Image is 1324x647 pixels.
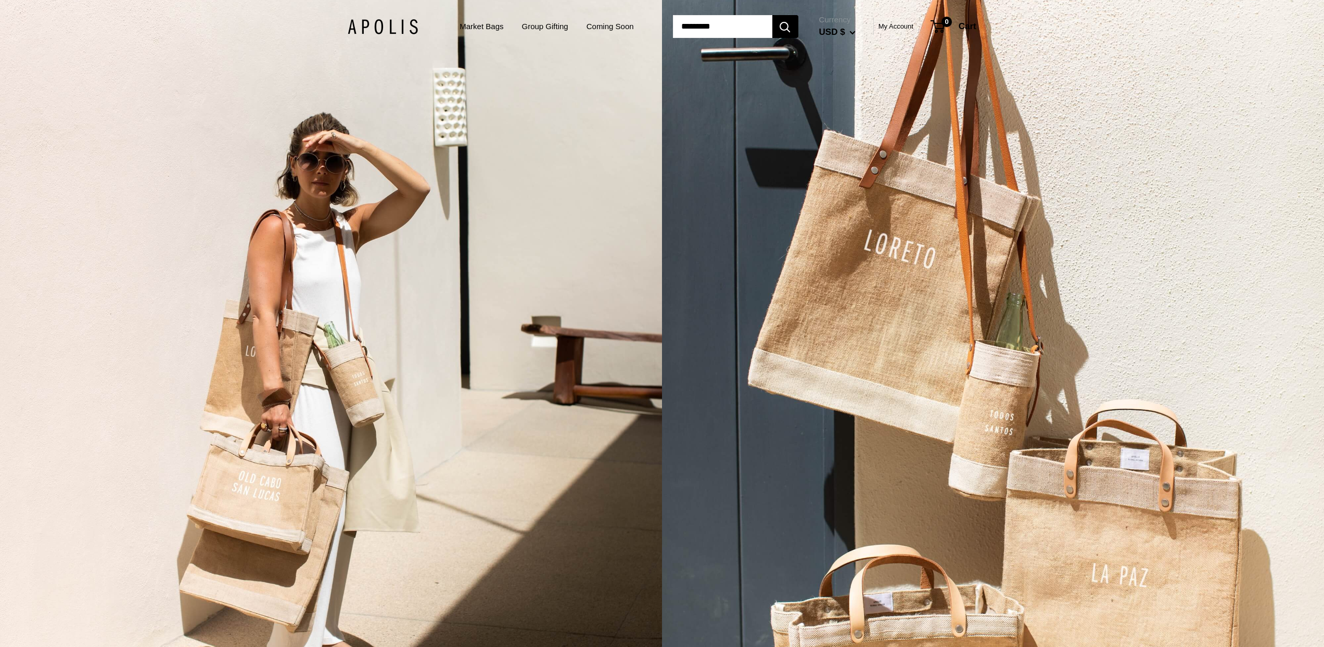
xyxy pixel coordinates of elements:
button: USD $ [819,24,856,41]
a: Market Bags [460,19,503,34]
a: My Account [879,20,913,33]
a: Coming Soon [587,19,634,34]
button: Search [772,15,798,38]
img: Apolis [348,19,418,34]
span: USD $ [819,27,845,37]
span: Cart [959,21,976,31]
a: 0 Cart [932,18,976,35]
span: Currency [819,12,856,27]
input: Search... [673,15,772,38]
a: Group Gifting [521,19,568,34]
span: 0 [941,17,952,27]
